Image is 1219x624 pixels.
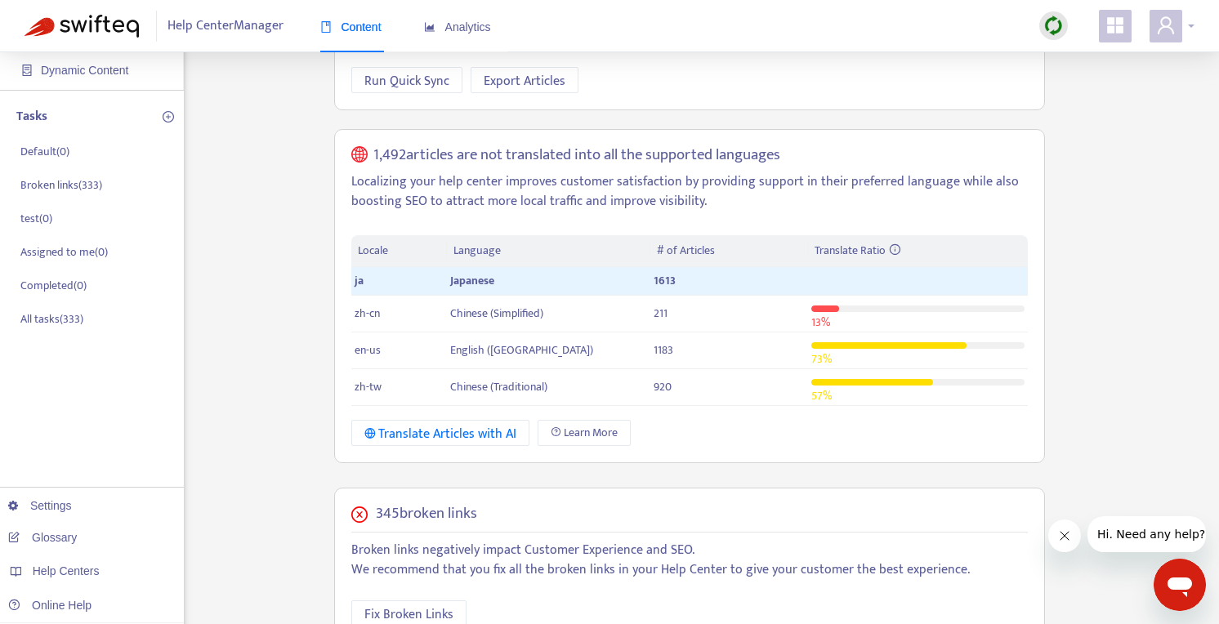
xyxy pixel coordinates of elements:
span: global [351,146,368,165]
span: Run Quick Sync [364,71,449,91]
span: plus-circle [163,111,174,123]
span: Help Center Manager [167,11,284,42]
span: 1183 [654,341,673,359]
a: Settings [8,499,72,512]
span: 73 % [811,350,832,368]
span: 57 % [811,386,832,405]
span: zh-tw [355,377,382,396]
img: Swifteq [25,15,139,38]
span: 211 [654,304,668,323]
div: Translate Articles with AI [364,424,517,444]
p: Default ( 0 ) [20,143,69,160]
span: user [1156,16,1176,35]
p: Localizing your help center improves customer satisfaction by providing support in their preferre... [351,172,1028,212]
iframe: Message from company [1087,516,1206,552]
span: Export Articles [484,71,565,91]
p: Tasks [16,107,47,127]
span: Chinese (Simplified) [450,304,543,323]
p: Broken links negatively impact Customer Experience and SEO. We recommend that you fix all the bro... [351,541,1028,580]
span: Learn More [564,424,618,442]
span: Content [320,20,382,33]
span: Japanese [450,271,494,290]
button: Run Quick Sync [351,67,462,93]
p: Broken links ( 333 ) [20,176,102,194]
span: en-us [355,341,381,359]
span: Analytics [424,20,491,33]
span: 920 [654,377,672,396]
p: Completed ( 0 ) [20,277,87,294]
p: All tasks ( 333 ) [20,310,83,328]
iframe: Close message [1048,519,1081,552]
span: 13 % [811,313,830,332]
iframe: Button to launch messaging window [1154,559,1206,611]
p: test ( 0 ) [20,210,52,227]
a: Learn More [538,420,631,446]
span: ja [355,271,364,290]
span: Help Centers [33,564,100,577]
img: sync.dc5367851b00ba804db3.png [1043,16,1064,36]
span: Chinese (Traditional) [450,377,547,396]
span: book [320,21,332,33]
th: # of Articles [650,235,808,267]
span: close-circle [351,506,368,523]
span: appstore [1105,16,1125,35]
button: Translate Articles with AI [351,420,530,446]
button: Export Articles [471,67,578,93]
p: Assigned to me ( 0 ) [20,243,108,261]
span: English ([GEOGRAPHIC_DATA]) [450,341,593,359]
span: zh-cn [355,304,380,323]
h5: 1,492 articles are not translated into all the supported languages [373,146,780,165]
div: Translate Ratio [815,242,1020,260]
a: Online Help [8,599,92,612]
span: area-chart [424,21,435,33]
h5: 345 broken links [376,505,477,524]
span: container [21,65,33,76]
span: Dynamic Content [41,64,128,77]
th: Locale [351,235,448,267]
th: Language [447,235,650,267]
a: Glossary [8,531,77,544]
span: 1613 [654,271,676,290]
